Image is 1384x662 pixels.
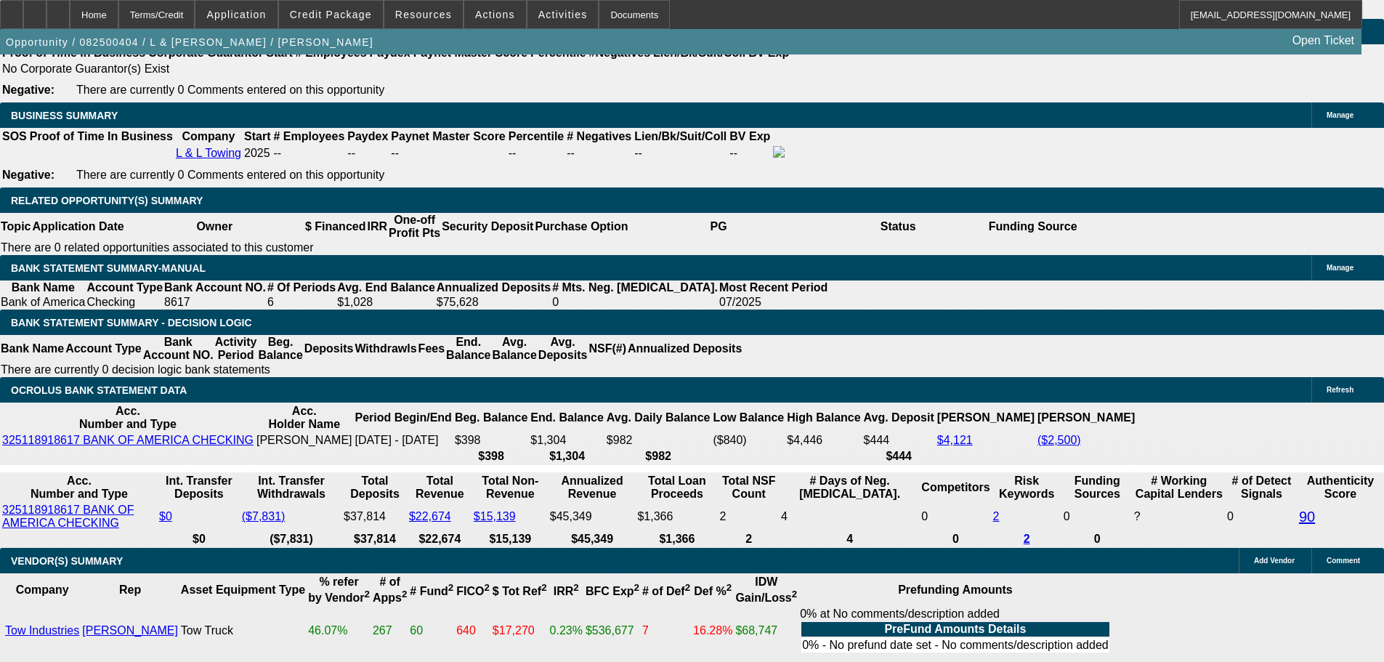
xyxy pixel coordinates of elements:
[6,36,373,48] span: Opportunity / 082500404 / L & [PERSON_NAME] / [PERSON_NAME]
[343,474,407,501] th: Total Deposits
[493,585,547,597] b: $ Tot Ref
[554,585,579,597] b: IRR
[206,9,266,20] span: Application
[719,503,778,530] td: 2
[395,9,452,20] span: Resources
[773,146,785,158] img: facebook-icon.png
[719,474,778,501] th: Sum of the Total NSF Count and Total Overdraft Fee Count from Ocrolus
[550,510,635,523] div: $45,349
[408,532,472,546] th: $22,674
[492,607,548,655] td: $17,270
[388,213,441,241] th: One-off Profit Pts
[125,213,304,241] th: Owner
[920,503,990,530] td: 0
[627,335,742,363] th: Annualized Deposits
[527,1,599,28] button: Activities
[304,213,367,241] th: $ Financed
[1063,474,1132,501] th: Funding Sources
[195,1,277,28] button: Application
[719,532,778,546] th: 2
[692,607,733,655] td: 16.28%
[491,335,537,363] th: Avg. Balance
[473,532,548,546] th: $15,139
[384,1,463,28] button: Resources
[2,169,54,181] b: Negative:
[2,504,134,529] a: 325118918617 BANK OF AMERICA CHECKING
[549,607,583,655] td: 0.23%
[1,404,254,432] th: Acc. Number and Type
[180,607,306,655] td: Tow Truck
[473,474,548,501] th: Total Non-Revenue
[304,335,355,363] th: Deposits
[409,607,454,655] td: 60
[588,335,627,363] th: NSF(#)
[273,130,344,142] b: # Employees
[606,433,711,448] td: $982
[541,582,546,593] sup: 2
[163,295,267,310] td: 8617
[86,280,164,295] th: Account Type
[347,145,389,161] td: --
[549,474,636,501] th: Annualized Revenue
[509,130,564,142] b: Percentile
[634,145,727,161] td: --
[628,213,808,241] th: PG
[567,130,631,142] b: # Negatives
[11,110,118,121] span: BUSINESS SUMMARY
[884,623,1026,635] b: PreFund Amounts Details
[567,147,631,160] div: --
[464,1,526,28] button: Actions
[242,510,286,522] a: ($7,831)
[366,213,388,241] th: IRR
[474,510,516,522] a: $15,139
[11,384,187,396] span: OCROLUS BANK STATEMENT DATA
[158,532,240,546] th: $0
[391,130,505,142] b: Paynet Master Score
[372,607,408,655] td: 267
[456,585,490,597] b: FICO
[454,433,528,448] td: $398
[936,404,1035,432] th: [PERSON_NAME]
[475,9,515,20] span: Actions
[719,280,828,295] th: Most Recent Period
[158,474,240,501] th: Int. Transfer Deposits
[586,585,639,597] b: BFC Exp
[16,584,69,596] b: Company
[11,555,123,567] span: VENDOR(S) SUMMARY
[1037,404,1136,432] th: [PERSON_NAME]
[257,335,303,363] th: Beg. Balance
[634,130,727,142] b: Lien/Bk/Suit/Coll
[606,449,711,464] th: $982
[456,607,490,655] td: 640
[712,433,785,448] td: ($840)
[256,433,353,448] td: [PERSON_NAME]
[727,582,732,593] sup: 2
[863,433,935,448] td: $444
[937,434,973,446] a: $4,121
[1287,28,1360,53] a: Open Ticket
[809,213,988,241] th: Status
[243,145,271,161] td: 2025
[1327,111,1353,119] span: Manage
[290,9,372,20] span: Credit Package
[76,169,384,181] span: There are currently 0 Comments entered on this opportunity
[530,433,604,448] td: $1,304
[735,576,797,604] b: IDW Gain/Loss
[355,404,453,432] th: Period Begin/End
[159,510,172,522] a: $0
[241,532,341,546] th: ($7,831)
[1327,264,1353,272] span: Manage
[214,335,258,363] th: Activity Period
[336,280,436,295] th: Avg. End Balance
[448,582,453,593] sup: 2
[1024,533,1030,545] a: 2
[176,147,241,159] a: L & L Towing
[1327,386,1353,394] span: Refresh
[279,1,383,28] button: Credit Package
[636,474,717,501] th: Total Loan Proceeds
[549,532,636,546] th: $45,349
[244,130,270,142] b: Start
[119,584,141,596] b: Rep
[1,129,28,144] th: SOS
[347,130,388,142] b: Paydex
